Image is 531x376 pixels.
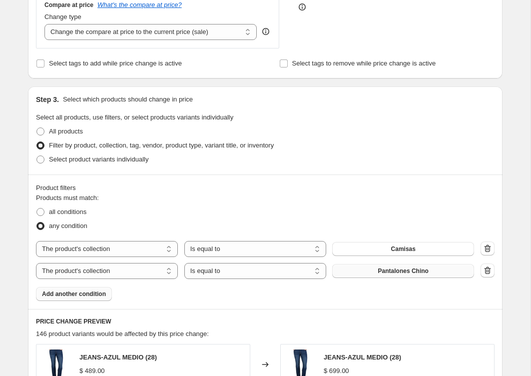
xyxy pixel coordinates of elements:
span: Select product variants individually [49,155,148,163]
span: Filter by product, collection, tag, vendor, product type, variant title, or inventory [49,141,274,149]
span: Add another condition [42,290,106,298]
button: Add another condition [36,287,112,301]
span: Camisas [391,245,416,253]
div: $ 489.00 [79,366,105,376]
span: JEANS-AZUL MEDIO (28) [324,353,401,361]
span: Pantalones Chino [378,267,429,275]
span: Products must match: [36,194,99,201]
span: any condition [49,222,87,229]
h6: PRICE CHANGE PREVIEW [36,317,495,325]
button: Pantalones Chino [332,264,474,278]
h3: Compare at price [44,1,93,9]
span: 146 product variants would be affected by this price change: [36,330,209,337]
span: Select tags to add while price change is active [49,59,182,67]
span: JEANS-AZUL MEDIO (28) [79,353,157,361]
div: $ 699.00 [324,366,349,376]
p: Select which products should change in price [63,94,193,104]
span: Select tags to remove while price change is active [292,59,436,67]
span: Change type [44,13,81,20]
span: Select all products, use filters, or select products variants individually [36,113,233,121]
span: All products [49,127,83,135]
button: Camisas [332,242,474,256]
button: What's the compare at price? [97,1,182,8]
div: help [261,26,271,36]
div: Product filters [36,183,495,193]
h2: Step 3. [36,94,59,104]
span: all conditions [49,208,86,215]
